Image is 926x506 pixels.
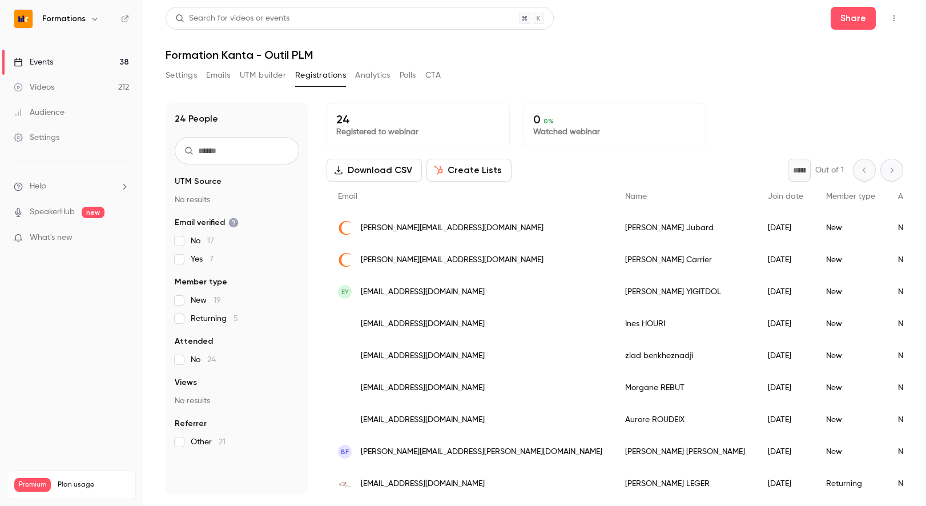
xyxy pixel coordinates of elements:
[533,126,697,138] p: Watched webinar
[756,212,815,244] div: [DATE]
[426,159,512,182] button: Create Lists
[14,132,59,143] div: Settings
[756,276,815,308] div: [DATE]
[14,82,54,93] div: Videos
[815,436,887,468] div: New
[361,446,602,458] span: [PERSON_NAME][EMAIL_ADDRESS][PERSON_NAME][DOMAIN_NAME]
[756,404,815,436] div: [DATE]
[341,287,349,297] span: EY
[336,113,500,126] p: 24
[175,418,207,429] span: Referrer
[361,254,543,266] span: [PERSON_NAME][EMAIL_ADDRESS][DOMAIN_NAME]
[815,212,887,244] div: New
[614,308,756,340] div: Ines HOURI
[826,192,875,200] span: Member type
[756,244,815,276] div: [DATE]
[815,164,844,176] p: Out of 1
[361,478,485,490] span: [EMAIL_ADDRESS][DOMAIN_NAME]
[14,180,129,192] li: help-dropdown-opener
[614,244,756,276] div: [PERSON_NAME] Carrier
[219,438,226,446] span: 21
[82,207,104,218] span: new
[175,13,289,25] div: Search for videos or events
[614,340,756,372] div: ziad benkheznadji
[295,66,346,85] button: Registrations
[614,276,756,308] div: [PERSON_NAME] YIGITDOL
[14,478,51,492] span: Premium
[240,66,286,85] button: UTM builder
[361,382,485,394] span: [EMAIL_ADDRESS][DOMAIN_NAME]
[361,286,485,298] span: [EMAIL_ADDRESS][DOMAIN_NAME]
[175,395,299,407] p: No results
[338,192,357,200] span: Email
[815,276,887,308] div: New
[166,48,903,62] h1: Formation Kanta - Outil PLM
[42,13,86,25] h6: Formations
[831,7,876,30] button: Share
[206,66,230,85] button: Emails
[400,66,416,85] button: Polls
[191,354,216,366] span: No
[58,480,128,489] span: Plan usage
[336,126,500,138] p: Registered to webinar
[175,194,299,206] p: No results
[361,350,485,362] span: [EMAIL_ADDRESS][DOMAIN_NAME]
[14,57,53,68] div: Events
[175,377,197,388] span: Views
[815,404,887,436] div: New
[614,212,756,244] div: [PERSON_NAME] Jubard
[756,340,815,372] div: [DATE]
[175,336,213,347] span: Attended
[327,159,422,182] button: Download CSV
[533,113,697,126] p: 0
[14,10,33,28] img: Formations
[233,315,238,323] span: 5
[614,372,756,404] div: Morgane REBUT
[166,66,197,85] button: Settings
[207,356,216,364] span: 24
[175,176,299,448] section: facet-groups
[815,468,887,500] div: Returning
[625,192,647,200] span: Name
[214,296,221,304] span: 19
[425,66,441,85] button: CTA
[756,468,815,500] div: [DATE]
[355,66,390,85] button: Analytics
[191,295,221,306] span: New
[361,318,485,330] span: [EMAIL_ADDRESS][DOMAIN_NAME]
[207,237,214,245] span: 17
[191,254,214,265] span: Yes
[614,404,756,436] div: Aurore ROUDEIX
[614,468,756,500] div: [PERSON_NAME] LEGER
[175,276,227,288] span: Member type
[815,340,887,372] div: New
[815,372,887,404] div: New
[361,222,543,234] span: [PERSON_NAME][EMAIL_ADDRESS][DOMAIN_NAME]
[756,372,815,404] div: [DATE]
[30,232,73,244] span: What's new
[175,112,218,126] h1: 24 People
[815,308,887,340] div: New
[175,176,222,187] span: UTM Source
[543,117,554,125] span: 0 %
[768,192,803,200] span: Join date
[614,436,756,468] div: [PERSON_NAME] [PERSON_NAME]
[338,253,352,267] img: inconcilium.fr
[175,217,239,228] span: Email verified
[341,447,349,457] span: BF
[30,180,46,192] span: Help
[191,235,214,247] span: No
[338,221,352,235] img: inconcilium.fr
[210,255,214,263] span: 7
[14,107,65,118] div: Audience
[191,313,238,324] span: Returning
[756,436,815,468] div: [DATE]
[756,308,815,340] div: [DATE]
[191,436,226,448] span: Other
[338,477,352,491] img: conexia.re
[30,206,75,218] a: SpeakerHub
[815,244,887,276] div: New
[361,414,485,426] span: [EMAIL_ADDRESS][DOMAIN_NAME]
